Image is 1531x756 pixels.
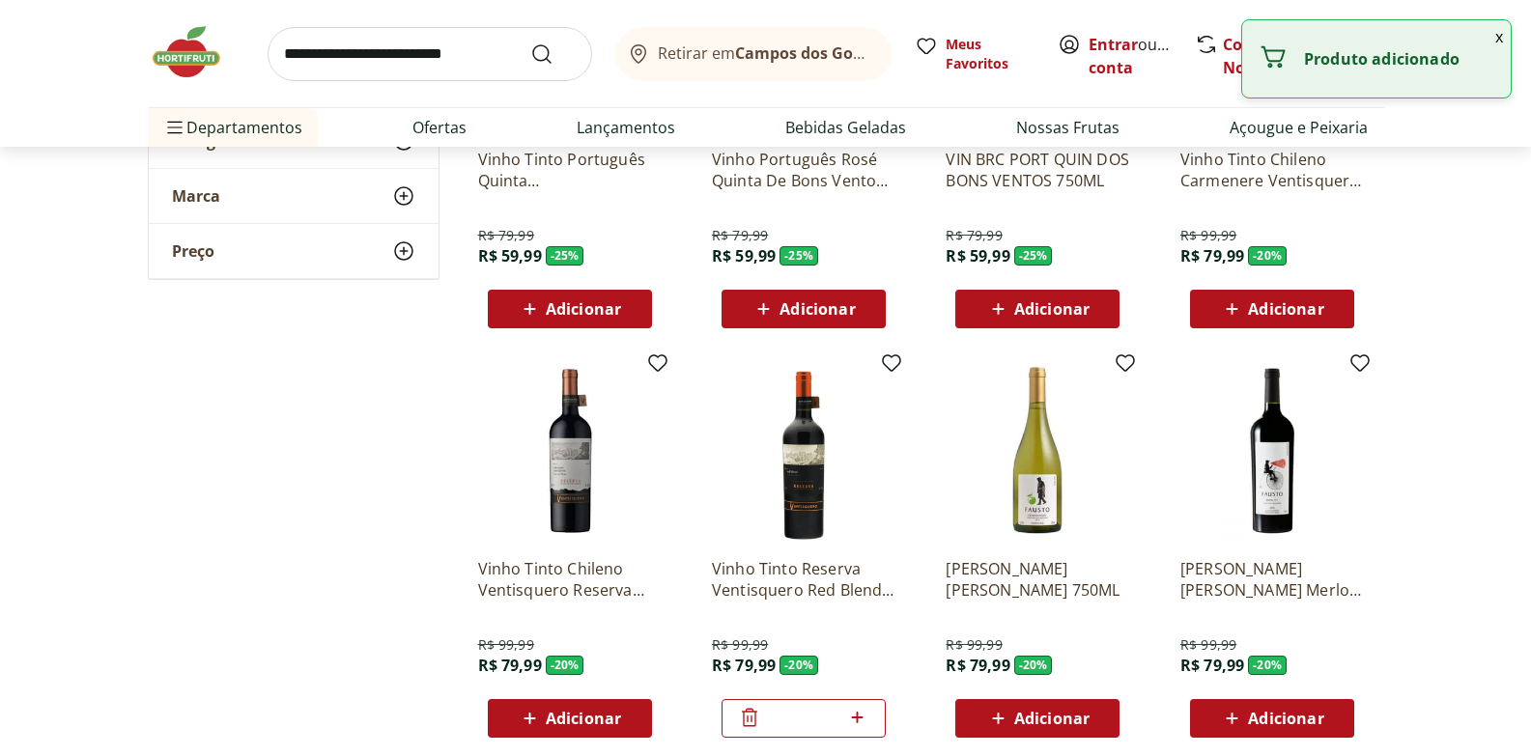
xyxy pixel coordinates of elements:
span: Meus Favoritos [946,35,1035,73]
span: R$ 79,99 [478,226,534,245]
img: Vinho Tinto Reserva Ventisquero Red Blend 750ml [712,359,895,543]
a: Vinho Português Rosé Quinta De Bons Ventos 750ml [712,149,895,191]
span: Departamentos [163,104,302,151]
button: Fechar notificação [1488,20,1511,53]
img: Vinho Tinto Chileno Ventisquero Reserva Cabernet Sauvignon 750ml [478,359,662,543]
span: R$ 79,99 [712,226,768,245]
a: Açougue e Peixaria [1230,116,1368,139]
button: Menu [163,104,186,151]
span: Adicionar [780,301,855,317]
img: Vinho Branco Fausto Chardonnay 750ML [946,359,1129,543]
span: R$ 79,99 [946,655,1009,676]
span: - 20 % [1248,246,1287,266]
span: ou [1089,33,1175,79]
span: Adicionar [1248,711,1323,726]
span: - 20 % [1014,656,1053,675]
button: Marca [149,169,439,223]
a: Comprar Novamente [1223,34,1314,78]
span: R$ 59,99 [712,245,776,266]
span: Adicionar [546,711,621,726]
a: Meus Favoritos [915,35,1035,73]
span: R$ 79,99 [712,655,776,676]
a: Bebidas Geladas [785,116,906,139]
a: VIN BRC PORT QUIN DOS BONS VENTOS 750ML [946,149,1129,191]
span: R$ 79,99 [946,226,1002,245]
span: R$ 99,99 [712,635,768,655]
b: Campos dos Goytacazes/[GEOGRAPHIC_DATA] [735,42,1086,64]
span: Preço [172,241,214,261]
a: [PERSON_NAME] [PERSON_NAME] 750ML [946,558,1129,601]
button: Submit Search [530,42,577,66]
a: Vinho Tinto Chileno Carmenere Ventisquero Reserva 750ml [1180,149,1364,191]
span: R$ 79,99 [1180,245,1244,266]
span: Adicionar [1014,711,1090,726]
span: R$ 59,99 [478,245,542,266]
span: R$ 79,99 [478,655,542,676]
a: Criar conta [1089,34,1195,78]
button: Adicionar [1190,699,1354,738]
span: R$ 99,99 [1180,635,1236,655]
button: Adicionar [488,699,652,738]
span: - 25 % [780,246,818,266]
a: Vinho Tinto Reserva Ventisquero Red Blend 750ml [712,558,895,601]
img: Vinho Tinto Fausto De Pizzato Merlot 750ml [1180,359,1364,543]
span: - 25 % [546,246,584,266]
span: - 20 % [1248,656,1287,675]
span: Adicionar [546,301,621,317]
a: Ofertas [412,116,467,139]
a: Vinho Tinto Português Quinta [GEOGRAPHIC_DATA] Ventos 750ml [478,149,662,191]
button: Adicionar [1190,290,1354,328]
span: R$ 99,99 [946,635,1002,655]
button: Adicionar [722,290,886,328]
a: Nossas Frutas [1016,116,1120,139]
button: Adicionar [955,699,1120,738]
p: Produto adicionado [1304,49,1495,69]
button: Adicionar [488,290,652,328]
span: - 20 % [546,656,584,675]
a: Lançamentos [577,116,675,139]
span: Marca [172,186,220,206]
img: Hortifruti [148,23,244,81]
span: R$ 59,99 [946,245,1009,266]
span: R$ 79,99 [1180,655,1244,676]
span: - 20 % [780,656,818,675]
a: Vinho Tinto Chileno Ventisquero Reserva Cabernet Sauvignon 750ml [478,558,662,601]
span: - 25 % [1014,246,1053,266]
input: search [268,27,592,81]
button: Retirar emCampos dos Goytacazes/[GEOGRAPHIC_DATA] [615,27,892,81]
span: Retirar em [658,44,871,62]
button: Preço [149,224,439,278]
button: Adicionar [955,290,1120,328]
span: R$ 99,99 [1180,226,1236,245]
a: Entrar [1089,34,1138,55]
span: Adicionar [1014,301,1090,317]
a: [PERSON_NAME] [PERSON_NAME] Merlot 750ml [1180,558,1364,601]
span: Adicionar [1248,301,1323,317]
span: R$ 99,99 [478,635,534,655]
